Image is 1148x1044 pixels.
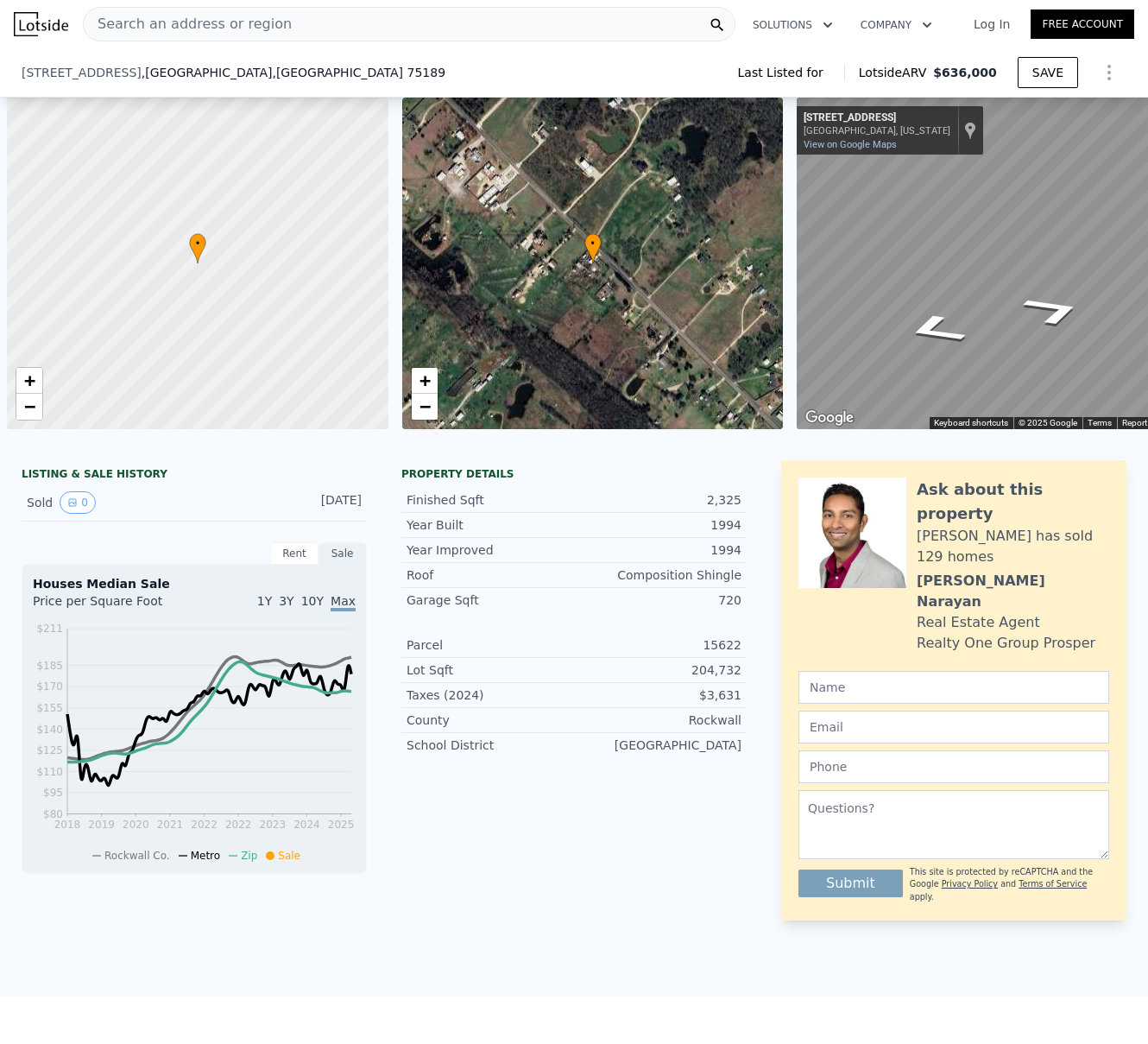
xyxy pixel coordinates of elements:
[225,819,252,831] tspan: 2022
[917,526,1109,567] div: [PERSON_NAME] has sold 129 homes
[43,808,63,820] tspan: $80
[33,575,356,592] div: Houses Median Sale
[804,111,950,125] div: [STREET_ADDRESS]
[36,680,63,693] tspan: $170
[36,702,63,714] tspan: $155
[879,307,992,353] path: Go Southeast, Poetry Rd
[257,594,272,608] span: 1Y
[1019,879,1087,889] a: Terms of Service
[1019,418,1077,427] span: © 2025 Google
[191,850,220,862] span: Metro
[574,712,741,729] div: Rockwall
[934,417,1008,429] button: Keyboard shortcuts
[319,542,367,565] div: Sale
[278,850,300,862] span: Sale
[574,636,741,654] div: 15622
[16,368,42,394] a: Zoom in
[574,566,741,584] div: Composition Shingle
[1092,55,1126,90] button: Show Options
[1018,57,1078,88] button: SAVE
[847,9,946,41] button: Company
[584,236,602,251] span: •
[293,819,320,831] tspan: 2024
[123,819,149,831] tspan: 2020
[36,766,63,778] tspan: $110
[574,737,741,754] div: [GEOGRAPHIC_DATA]
[739,9,847,41] button: Solutions
[953,16,1031,33] a: Log In
[14,12,68,36] img: Lotside
[189,236,206,251] span: •
[285,491,362,514] div: [DATE]
[584,233,602,263] div: •
[36,660,63,672] tspan: $185
[24,370,35,391] span: +
[84,14,292,35] span: Search an address or region
[407,516,574,534] div: Year Built
[1088,418,1112,427] a: Terms (opens in new tab)
[917,633,1095,654] div: Realty One Group Prosper
[189,233,206,263] div: •
[407,737,574,754] div: School District
[260,819,287,831] tspan: 2023
[798,711,1109,743] input: Email
[279,594,293,608] span: 3Y
[401,467,747,481] div: Property details
[412,394,438,420] a: Zoom out
[942,879,998,889] a: Privacy Policy
[407,592,574,609] div: Garage Sqft
[804,139,897,150] a: View on Google Maps
[407,541,574,559] div: Year Improved
[801,407,858,429] img: Google
[997,287,1110,333] path: Go Northwest, Poetry Rd
[798,750,1109,783] input: Phone
[27,491,180,514] div: Sold
[241,850,257,862] span: Zip
[917,612,1040,633] div: Real Estate Agent
[328,819,355,831] tspan: 2025
[331,594,356,611] span: Max
[36,623,63,635] tspan: $211
[407,687,574,704] div: Taxes (2024)
[16,394,42,420] a: Zoom out
[407,491,574,509] div: Finished Sqft
[407,636,574,654] div: Parcel
[142,64,445,81] span: , [GEOGRAPHIC_DATA]
[933,66,997,79] span: $636,000
[574,491,741,509] div: 2,325
[157,819,184,831] tspan: 2021
[964,121,976,140] a: Show location on map
[574,592,741,609] div: 720
[801,407,858,429] a: Open this area in Google Maps (opens a new window)
[36,724,63,736] tspan: $140
[270,542,319,565] div: Rent
[412,368,438,394] a: Zoom in
[798,870,903,897] button: Submit
[60,491,96,514] button: View historical data
[574,541,741,559] div: 1994
[36,744,63,756] tspan: $125
[1031,9,1134,39] a: Free Account
[33,592,194,620] div: Price per Square Foot
[272,66,445,79] span: , [GEOGRAPHIC_DATA] 75189
[88,819,115,831] tspan: 2019
[419,370,430,391] span: +
[22,467,367,484] div: LISTING & SALE HISTORY
[22,64,142,81] span: [STREET_ADDRESS]
[917,571,1109,612] div: [PERSON_NAME] Narayan
[407,566,574,584] div: Roof
[43,787,63,799] tspan: $95
[859,64,933,81] span: Lotside ARV
[574,661,741,679] div: 204,732
[419,395,430,417] span: −
[191,819,218,831] tspan: 2022
[917,478,1109,526] div: Ask about this property
[804,125,950,136] div: [GEOGRAPHIC_DATA], [US_STATE]
[104,850,170,862] span: Rockwall Co.
[24,395,35,417] span: −
[574,687,741,704] div: $3,631
[798,671,1109,704] input: Name
[301,594,324,608] span: 10Y
[54,819,81,831] tspan: 2018
[574,516,741,534] div: 1994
